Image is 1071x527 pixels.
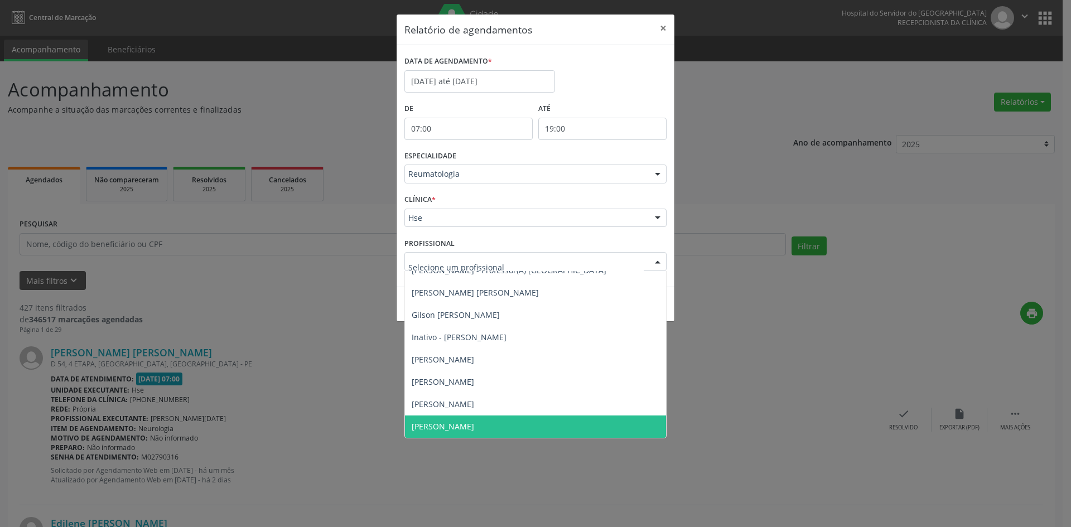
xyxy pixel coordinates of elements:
button: Close [652,14,674,42]
label: PROFISSIONAL [404,235,455,252]
span: Inativo - [PERSON_NAME] [412,332,506,342]
label: CLÍNICA [404,191,436,209]
input: Selecione o horário inicial [404,118,533,140]
span: [PERSON_NAME] [PERSON_NAME] [412,287,539,298]
span: [PERSON_NAME] [412,421,474,432]
label: De [404,100,533,118]
input: Selecione uma data ou intervalo [404,70,555,93]
label: ATÉ [538,100,667,118]
input: Selecione um profissional [408,256,644,278]
span: Reumatologia [408,168,644,180]
span: [PERSON_NAME] [412,354,474,365]
span: [PERSON_NAME] [412,399,474,409]
span: Hse [408,212,644,224]
label: ESPECIALIDADE [404,148,456,165]
span: Gilson [PERSON_NAME] [412,310,500,320]
label: DATA DE AGENDAMENTO [404,53,492,70]
h5: Relatório de agendamentos [404,22,532,37]
input: Selecione o horário final [538,118,667,140]
span: [PERSON_NAME] [412,376,474,387]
